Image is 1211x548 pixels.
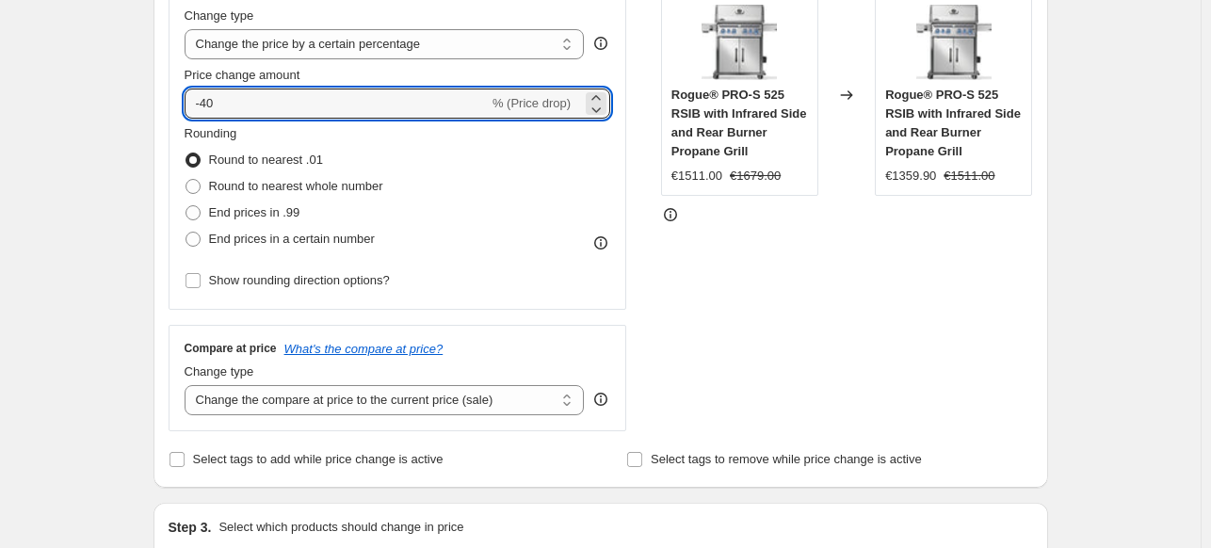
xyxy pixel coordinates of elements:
[185,126,237,140] span: Rounding
[651,452,922,466] span: Select tags to remove while price change is active
[916,5,992,80] img: RPS525RSIBNSS-2-Web-Gallery-01-Original_JPG-Rogue-RPS525RSIBPSS-2-Prod-Str_80x.jpg
[209,153,323,167] span: Round to nearest .01
[185,341,277,356] h3: Compare at price
[885,88,1021,158] span: Rogue® PRO-S 525 RSIB with Infrared Side and Rear Burner Propane Grill
[209,232,375,246] span: End prices in a certain number
[185,89,489,119] input: -15
[185,8,254,23] span: Change type
[185,68,300,82] span: Price change amount
[185,364,254,379] span: Change type
[492,96,571,110] span: % (Price drop)
[591,390,610,409] div: help
[702,5,777,80] img: RPS525RSIBNSS-2-Web-Gallery-01-Original_JPG-Rogue-RPS525RSIBPSS-2-Prod-Str_80x.jpg
[885,167,936,185] div: €1359.90
[209,179,383,193] span: Round to nearest whole number
[209,273,390,287] span: Show rounding direction options?
[730,167,781,185] strike: €1679.00
[218,518,463,537] p: Select which products should change in price
[193,452,444,466] span: Select tags to add while price change is active
[591,34,610,53] div: help
[284,342,444,356] button: What's the compare at price?
[209,205,300,219] span: End prices in .99
[169,518,212,537] h2: Step 3.
[944,167,994,185] strike: €1511.00
[671,167,722,185] div: €1511.00
[671,88,807,158] span: Rogue® PRO-S 525 RSIB with Infrared Side and Rear Burner Propane Grill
